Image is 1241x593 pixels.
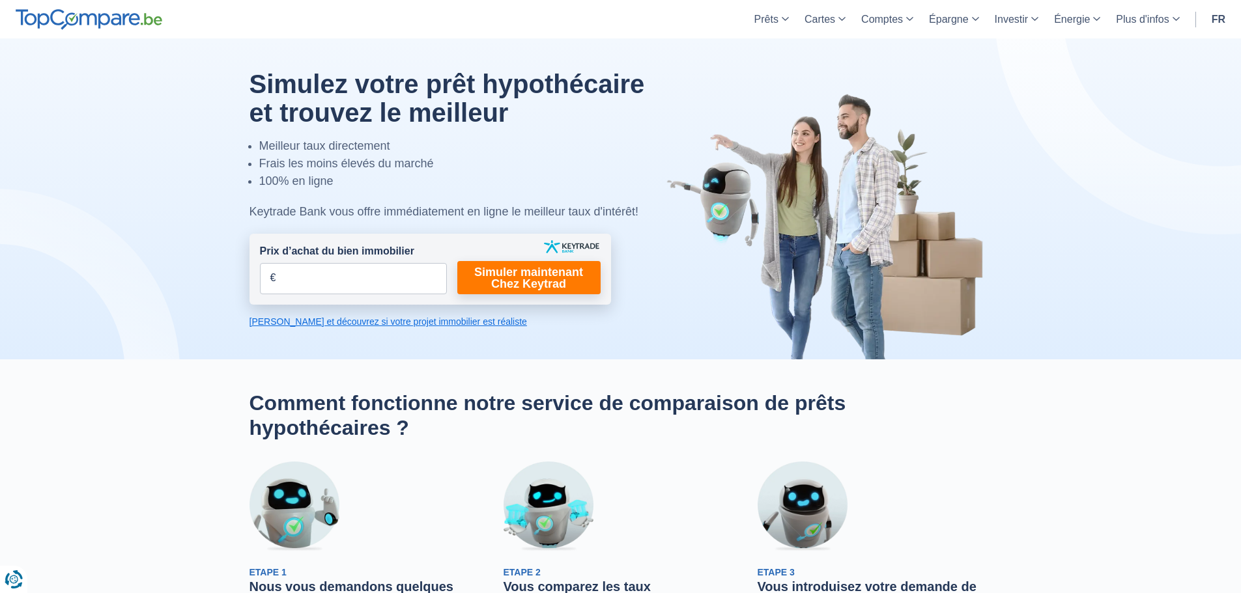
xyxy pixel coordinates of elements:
span: Etape 1 [250,567,287,577]
a: Simuler maintenant Chez Keytrad [457,261,601,294]
img: Etape 2 [504,462,593,551]
img: TopCompare [16,9,162,30]
div: Keytrade Bank vous offre immédiatement en ligne le meilleur taux d'intérêt! [250,203,675,221]
li: Meilleur taux directement [259,137,675,155]
label: Prix d’achat du bien immobilier [260,244,414,259]
span: Etape 3 [758,567,795,577]
a: [PERSON_NAME] et découvrez si votre projet immobilier est réaliste [250,315,611,328]
img: Etape 3 [758,462,848,551]
h1: Simulez votre prêt hypothécaire et trouvez le meilleur [250,70,675,127]
span: Etape 2 [504,567,541,577]
li: 100% en ligne [259,172,675,190]
li: Frais les moins élevés du marché [259,155,675,172]
h2: Comment fonctionne notre service de comparaison de prêts hypothécaires ? [250,391,992,441]
img: Etape 1 [250,462,339,551]
img: keytrade [544,240,599,253]
img: image-hero [666,92,992,359]
span: € [270,271,276,286]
